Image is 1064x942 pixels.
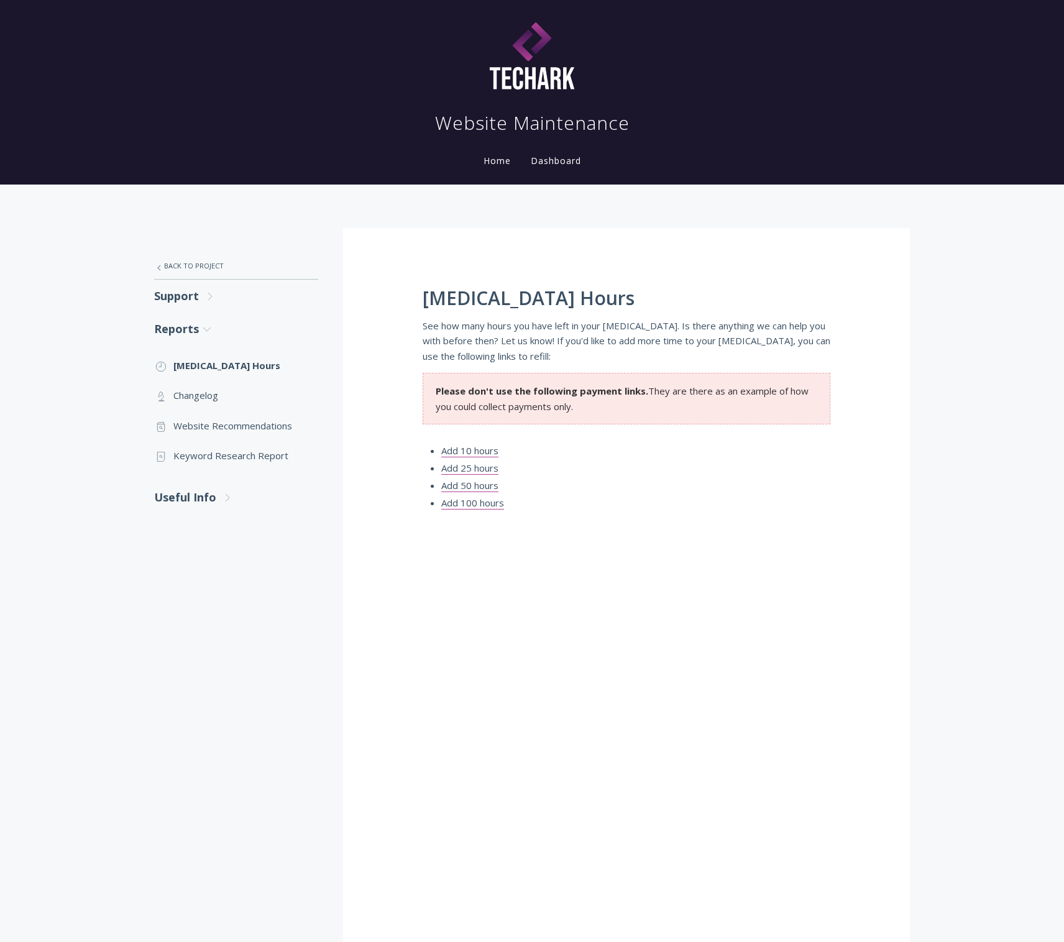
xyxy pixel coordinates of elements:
a: Add 10 hours [441,444,498,457]
a: Add 100 hours [441,496,504,510]
section: They are there as an example of how you could collect payments only. [423,373,830,424]
a: Add 50 hours [441,479,498,492]
a: Keyword Research Report [154,441,318,470]
a: Home [481,155,513,167]
strong: Please don't use the following payment links. [436,385,648,397]
a: [MEDICAL_DATA] Hours [154,350,318,380]
a: Dashboard [528,155,584,167]
p: See how many hours you have left in your [MEDICAL_DATA]. Is there anything we can help you with b... [423,318,830,364]
a: Support [154,280,318,313]
a: Back to Project [154,253,318,279]
h1: [MEDICAL_DATA] Hours [423,288,830,309]
a: Changelog [154,380,318,410]
a: Useful Info [154,481,318,514]
a: Reports [154,313,318,345]
a: Add 25 hours [441,462,498,475]
h1: Website Maintenance [435,111,630,135]
a: Website Recommendations [154,411,318,441]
